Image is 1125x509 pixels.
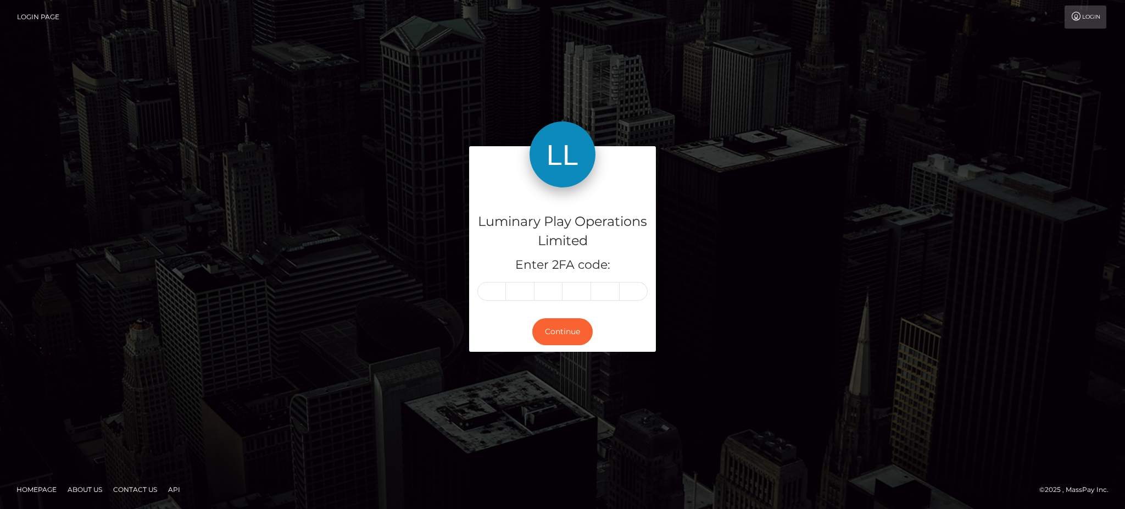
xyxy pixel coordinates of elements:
[1065,5,1106,29] a: Login
[1039,484,1117,496] div: © 2025 , MassPay Inc.
[164,481,185,498] a: API
[109,481,161,498] a: Contact Us
[477,257,648,274] h5: Enter 2FA code:
[530,121,595,187] img: Luminary Play Operations Limited
[63,481,107,498] a: About Us
[17,5,59,29] a: Login Page
[477,212,648,251] h4: Luminary Play Operations Limited
[532,318,593,345] button: Continue
[12,481,61,498] a: Homepage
